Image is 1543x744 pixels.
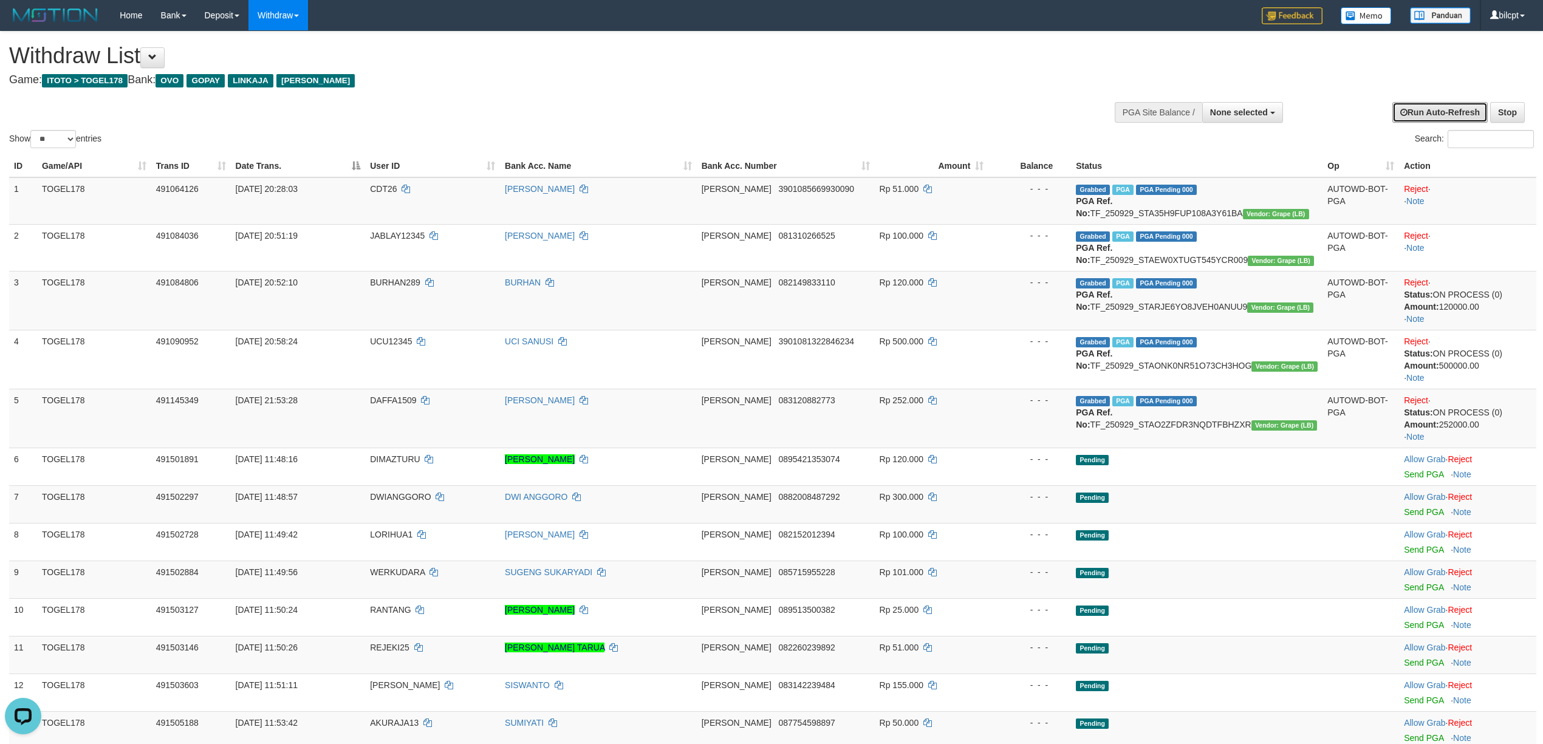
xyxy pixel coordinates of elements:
td: TOGEL178 [37,674,151,711]
div: - - - [993,566,1066,578]
a: SUMIYATI [505,718,544,728]
td: TF_250929_STAEW0XTUGT545YCR009 [1071,224,1322,271]
a: [PERSON_NAME] [505,395,575,405]
span: Rp 101.000 [880,567,923,577]
span: BURHAN289 [370,278,420,287]
span: Copy 085715955228 to clipboard [778,567,835,577]
a: [PERSON_NAME] TARUA [505,643,604,652]
span: Grabbed [1076,185,1110,195]
a: Reject [1448,530,1473,539]
span: [PERSON_NAME] [702,231,771,241]
div: - - - [993,276,1066,288]
span: Rp 100.000 [880,231,923,241]
span: Copy 3901085669930090 to clipboard [778,184,854,194]
span: [PERSON_NAME] [702,643,771,652]
a: Send PGA [1404,733,1443,743]
td: TOGEL178 [37,448,151,485]
div: ON PROCESS (0) 252000.00 [1404,406,1531,431]
img: panduan.png [1410,7,1471,24]
td: 9 [9,561,37,598]
td: · · [1399,389,1536,448]
td: AUTOWD-BOT-PGA [1322,330,1399,389]
span: WERKUDARA [370,567,425,577]
span: · [1404,567,1448,577]
span: JABLAY12345 [370,231,425,241]
td: 3 [9,271,37,330]
span: 491084806 [156,278,199,287]
td: TOGEL178 [37,389,151,448]
span: Copy 083120882773 to clipboard [778,395,835,405]
span: [DATE] 11:50:24 [236,605,298,615]
td: 8 [9,523,37,561]
a: Send PGA [1404,658,1443,667]
span: Grabbed [1076,337,1110,347]
a: Note [1453,695,1471,705]
span: Grabbed [1076,231,1110,242]
a: Allow Grab [1404,605,1445,615]
a: Send PGA [1404,469,1443,479]
h1: Withdraw List [9,44,1016,68]
button: None selected [1202,102,1283,123]
a: [PERSON_NAME] [505,605,575,615]
span: DIMAZTURU [370,454,420,464]
a: [PERSON_NAME] [505,231,575,241]
span: Pending [1076,681,1109,691]
span: None selected [1210,108,1268,117]
td: TOGEL178 [37,330,151,389]
span: [DATE] 20:51:19 [236,231,298,241]
th: Status [1071,155,1322,177]
span: 491503146 [156,643,199,652]
span: [DATE] 11:53:42 [236,718,298,728]
td: AUTOWD-BOT-PGA [1322,271,1399,330]
td: · [1399,636,1536,674]
th: Amount: activate to sort column ascending [875,155,989,177]
span: Pending [1076,606,1109,616]
a: Send PGA [1404,695,1443,705]
span: Pending [1076,530,1109,541]
td: TOGEL178 [37,271,151,330]
b: PGA Ref. No: [1076,349,1112,370]
b: Amount: [1404,420,1439,429]
span: Pending [1076,568,1109,578]
span: [PERSON_NAME] [370,680,440,690]
a: Allow Grab [1404,567,1445,577]
span: PGA Pending [1136,185,1197,195]
a: Note [1453,620,1471,630]
td: AUTOWD-BOT-PGA [1322,224,1399,271]
span: OVO [156,74,183,87]
a: Note [1406,196,1425,206]
input: Search: [1448,130,1534,148]
span: PGA Pending [1136,231,1197,242]
td: TF_250929_STA35H9FUP108A3Y61BA [1071,177,1322,225]
span: [PERSON_NAME] [702,680,771,690]
span: DWIANGGORO [370,492,431,502]
span: PGA Pending [1136,278,1197,288]
b: Amount: [1404,302,1439,312]
span: Pending [1076,643,1109,654]
div: - - - [993,335,1066,347]
div: - - - [993,604,1066,616]
span: Vendor URL: https://dashboard.q2checkout.com/secure [1243,209,1309,219]
span: [DATE] 11:48:57 [236,492,298,502]
span: 491064126 [156,184,199,194]
b: PGA Ref. No: [1076,290,1112,312]
a: Note [1453,733,1471,743]
a: Send PGA [1404,620,1443,630]
a: Stop [1490,102,1525,123]
span: Pending [1076,718,1109,729]
span: REJEKI25 [370,643,409,652]
a: Reject [1448,643,1473,652]
th: Date Trans.: activate to sort column descending [231,155,366,177]
span: 491502884 [156,567,199,577]
span: · [1404,605,1448,615]
a: SUGENG SUKARYADI [505,567,592,577]
a: Note [1406,314,1425,324]
a: Note [1406,373,1425,383]
span: Copy 087754598897 to clipboard [778,718,835,728]
a: Reject [1404,395,1428,405]
th: ID [9,155,37,177]
a: DWI ANGGORO [505,492,567,502]
span: · [1404,680,1448,690]
span: [DATE] 11:48:16 [236,454,298,464]
a: [PERSON_NAME] [505,454,575,464]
